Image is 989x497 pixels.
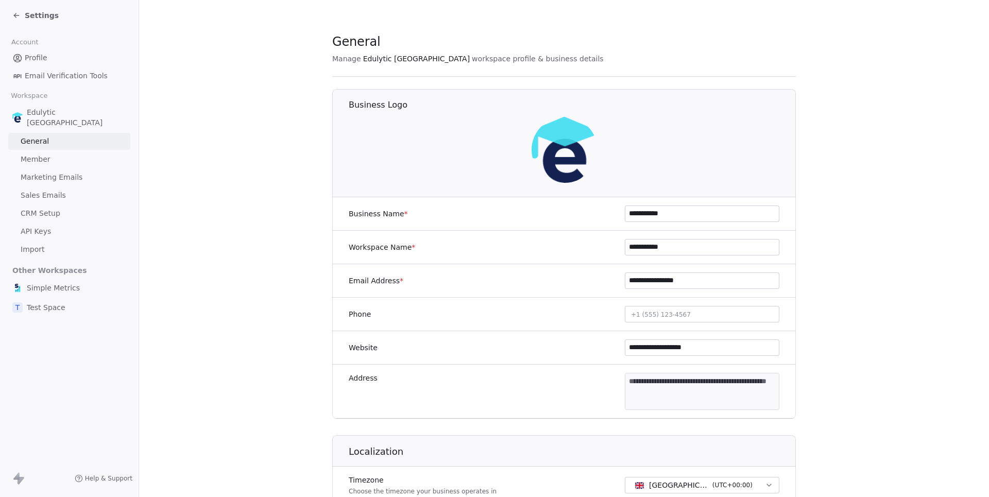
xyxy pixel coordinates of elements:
span: General [332,34,381,49]
span: +1 (555) 123-4567 [631,311,691,318]
span: [GEOGRAPHIC_DATA] - GMT [649,480,708,490]
a: General [8,133,130,150]
h1: Localization [349,445,796,458]
p: Choose the timezone your business operates in [349,487,497,495]
a: Import [8,241,130,258]
span: Import [21,244,44,255]
span: Settings [25,10,59,21]
span: Edulytic [GEOGRAPHIC_DATA] [363,54,470,64]
span: Sales Emails [21,190,66,201]
a: Email Verification Tools [8,67,130,84]
span: Help & Support [85,474,132,483]
span: General [21,136,49,147]
a: Profile [8,49,130,66]
span: Test Space [27,302,65,313]
span: Edulytic [GEOGRAPHIC_DATA] [27,107,126,128]
a: Settings [12,10,59,21]
label: Business Name [349,209,408,219]
label: Email Address [349,276,403,286]
button: [GEOGRAPHIC_DATA] - GMT(UTC+00:00) [625,477,779,493]
a: Sales Emails [8,187,130,204]
img: edulytic-mark-retina.png [532,117,598,183]
a: Help & Support [75,474,132,483]
span: Marketing Emails [21,172,82,183]
span: Workspace [7,88,52,104]
button: +1 (555) 123-4567 [625,306,779,322]
span: Member [21,154,50,165]
span: Manage [332,54,361,64]
span: Simple Metrics [27,283,80,293]
label: Phone [349,309,371,319]
img: edulytic-mark-retina.png [12,112,23,123]
img: sm-oviond-logo.png [12,283,23,293]
span: Email Verification Tools [25,71,108,81]
span: ( UTC+00:00 ) [712,481,753,490]
a: API Keys [8,223,130,240]
span: T [12,302,23,313]
span: Account [7,35,43,50]
span: CRM Setup [21,208,60,219]
h1: Business Logo [349,99,796,111]
label: Address [349,373,378,383]
label: Website [349,342,378,353]
a: Member [8,151,130,168]
a: Marketing Emails [8,169,130,186]
span: workspace profile & business details [472,54,604,64]
span: Profile [25,53,47,63]
a: CRM Setup [8,205,130,222]
span: Other Workspaces [8,262,91,279]
span: API Keys [21,226,51,237]
label: Workspace Name [349,242,415,252]
label: Timezone [349,475,497,485]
